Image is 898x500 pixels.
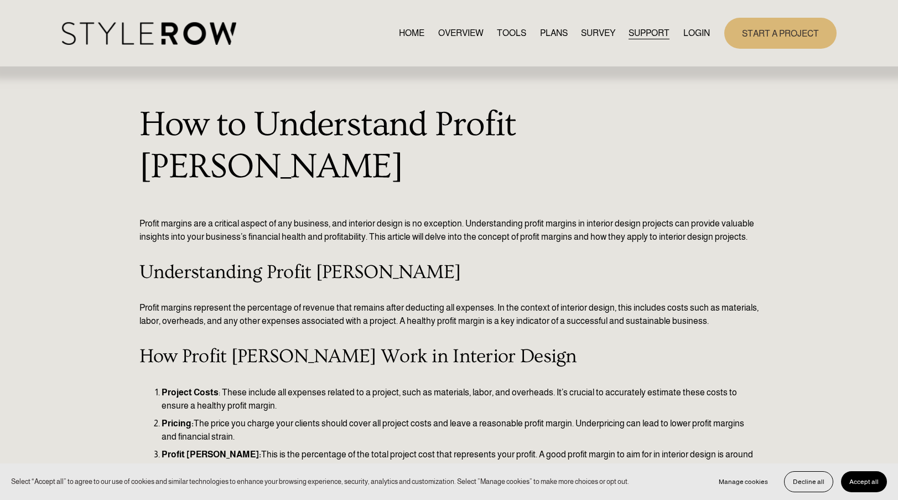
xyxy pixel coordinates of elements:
span: Accept all [849,478,879,486]
h3: Understanding Profit [PERSON_NAME] [139,261,759,283]
a: folder dropdown [629,26,669,41]
p: The price you charge your clients should cover all project costs and leave a reasonable profit ma... [162,417,759,444]
button: Decline all [784,471,833,492]
strong: Project Costs [162,388,219,397]
p: This is the percentage of the total project cost that represents your profit. A good profit margi... [162,448,759,475]
p: Profit margins represent the percentage of revenue that remains after deducting all expenses. In ... [139,301,759,328]
h1: How to Understand Profit [PERSON_NAME] [139,104,759,189]
a: HOME [399,26,424,41]
strong: Pricing: [162,419,194,428]
a: PLANS [540,26,568,41]
a: LOGIN [683,26,710,41]
a: OVERVIEW [438,26,484,41]
button: Accept all [841,471,887,492]
p: : These include all expenses related to a project, such as materials, labor, and overheads. It’s ... [162,386,759,413]
strong: Profit [PERSON_NAME]: [162,450,261,459]
a: SURVEY [581,26,615,41]
span: Decline all [793,478,824,486]
p: Select “Accept all” to agree to our use of cookies and similar technologies to enhance your brows... [11,476,629,487]
button: Manage cookies [710,471,776,492]
h3: How Profit [PERSON_NAME] Work in Interior Design [139,346,759,368]
a: TOOLS [497,26,526,41]
a: START A PROJECT [724,18,837,48]
p: Profit margins are a critical aspect of any business, and interior design is no exception. Unders... [139,204,759,244]
img: StyleRow [62,22,236,45]
span: SUPPORT [629,27,669,40]
span: Manage cookies [719,478,768,486]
